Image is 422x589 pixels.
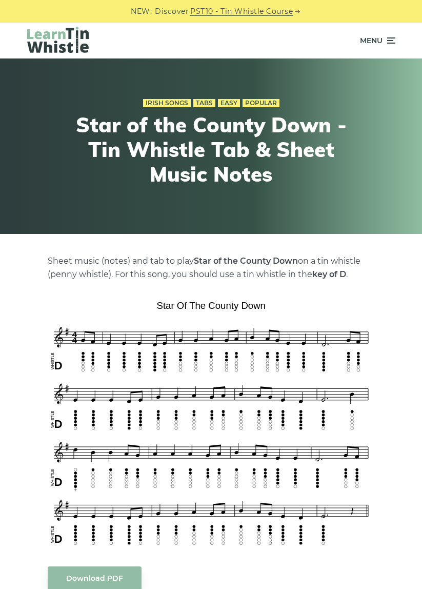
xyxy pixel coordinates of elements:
[194,256,298,266] strong: Star of the County Down
[27,27,89,53] img: LearnTinWhistle.com
[48,254,375,281] p: Sheet music (notes) and tab to play on a tin whistle (penny whistle). For this song, you should u...
[360,28,383,53] span: Menu
[143,99,191,107] a: Irish Songs
[218,99,240,107] a: Easy
[193,99,215,107] a: Tabs
[48,297,375,551] img: Star of the County Down Tin Whistle Tab & Sheet Music
[73,112,350,186] h1: Star of the County Down - Tin Whistle Tab & Sheet Music Notes
[312,269,346,279] strong: key of D
[243,99,279,107] a: Popular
